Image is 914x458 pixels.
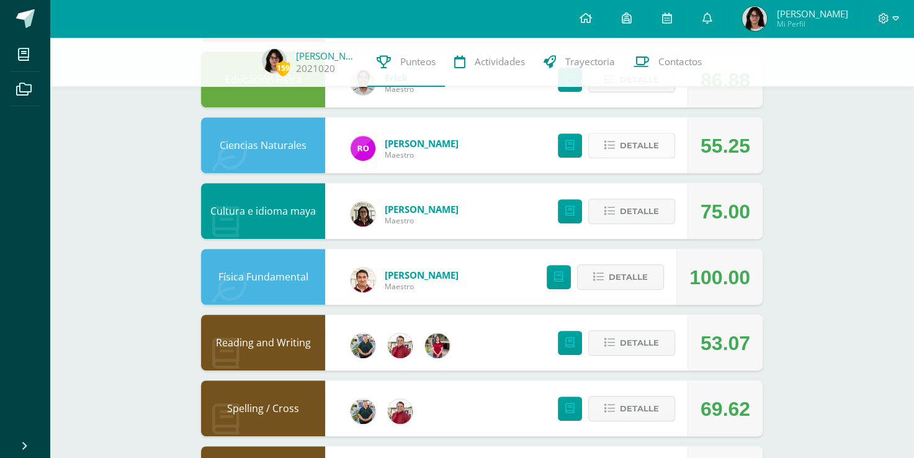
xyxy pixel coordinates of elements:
[351,267,375,292] img: 76b79572e868f347d82537b4f7bc2cf5.png
[201,183,325,239] div: Cultura e idioma maya
[776,19,848,29] span: Mi Perfil
[385,137,459,150] a: [PERSON_NAME]
[351,399,375,424] img: d3b263647c2d686994e508e2c9b90e59.png
[201,249,325,305] div: Física Fundamental
[620,200,659,223] span: Detalle
[475,55,525,68] span: Actividades
[742,6,767,31] img: 94b10c4b23a293ba5b4ad163c522c6ff.png
[701,381,750,437] div: 69.62
[620,331,659,354] span: Detalle
[385,269,459,281] a: [PERSON_NAME]
[701,315,750,371] div: 53.07
[385,84,414,94] span: Maestro
[425,333,450,358] img: ea60e6a584bd98fae00485d881ebfd6b.png
[351,136,375,161] img: 08228f36aa425246ac1f75ab91e507c5.png
[201,315,325,370] div: Reading and Writing
[701,118,750,174] div: 55.25
[534,37,624,87] a: Trayectoria
[445,37,534,87] a: Actividades
[620,397,659,420] span: Detalle
[385,215,459,226] span: Maestro
[262,48,287,73] img: 94b10c4b23a293ba5b4ad163c522c6ff.png
[689,249,750,305] div: 100.00
[400,55,436,68] span: Punteos
[577,264,664,290] button: Detalle
[776,7,848,20] span: [PERSON_NAME]
[201,117,325,173] div: Ciencias Naturales
[624,37,711,87] a: Contactos
[701,184,750,240] div: 75.00
[351,202,375,227] img: c64be9d0b6a0f58b034d7201874f2d94.png
[296,50,358,62] a: [PERSON_NAME]
[388,333,413,358] img: 4433c8ec4d0dcbe293dd19cfa8535420.png
[296,62,335,75] a: 2021020
[565,55,615,68] span: Trayectoria
[620,134,659,157] span: Detalle
[609,266,648,289] span: Detalle
[588,396,675,421] button: Detalle
[201,380,325,436] div: Spelling / Cross
[276,60,290,76] span: 159
[351,333,375,358] img: d3b263647c2d686994e508e2c9b90e59.png
[588,133,675,158] button: Detalle
[385,281,459,292] span: Maestro
[658,55,702,68] span: Contactos
[385,203,459,215] a: [PERSON_NAME]
[588,199,675,224] button: Detalle
[385,150,459,160] span: Maestro
[588,330,675,356] button: Detalle
[367,37,445,87] a: Punteos
[388,399,413,424] img: 4433c8ec4d0dcbe293dd19cfa8535420.png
